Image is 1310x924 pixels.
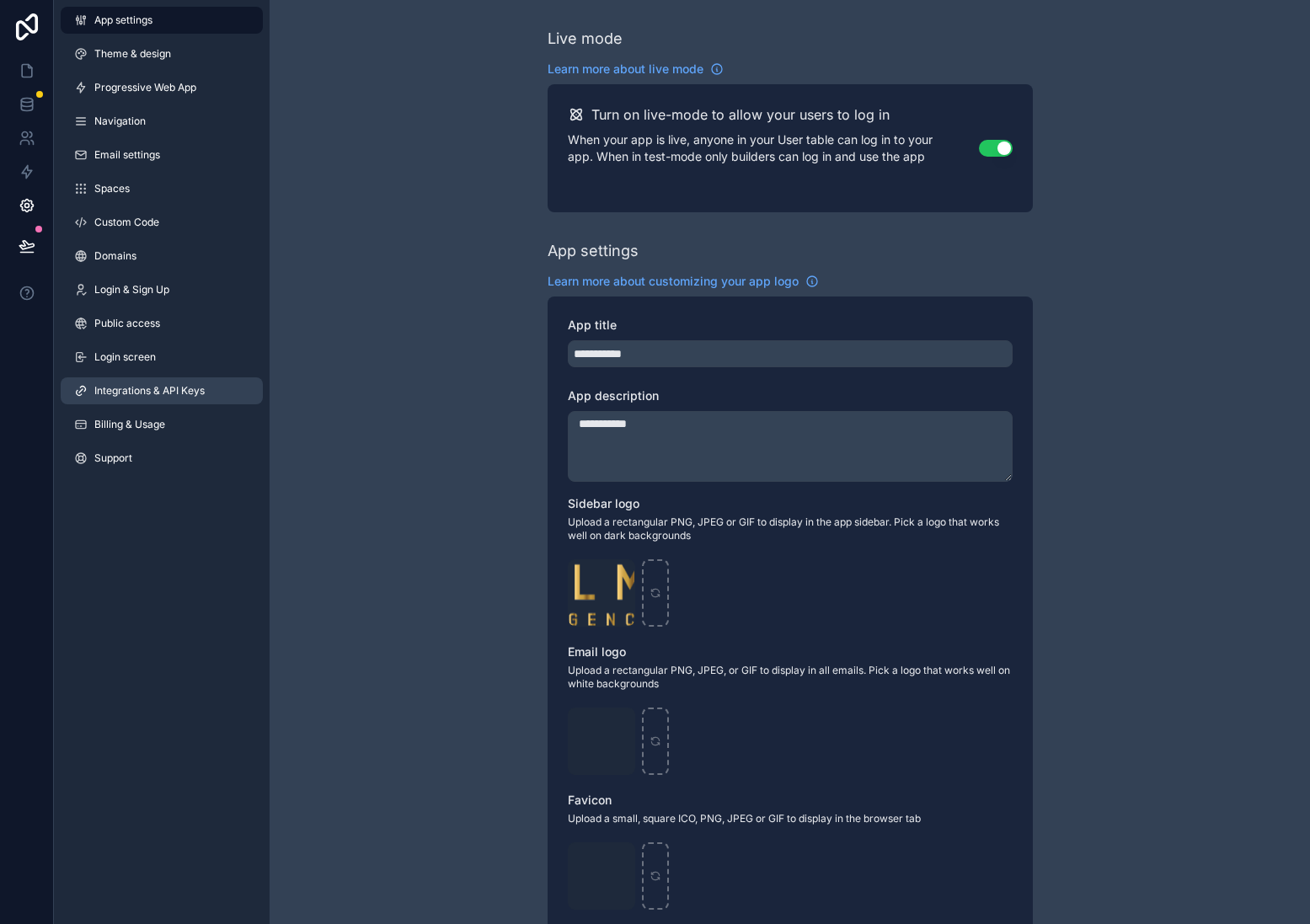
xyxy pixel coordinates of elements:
span: Navigation [94,115,146,128]
a: Public access [61,310,263,337]
span: Email logo [568,644,626,659]
span: Domains [94,249,136,263]
span: Sidebar logo [568,496,639,510]
a: Progressive Web App [61,74,263,101]
span: Billing & Usage [94,418,165,431]
span: Spaces [94,182,130,195]
a: Support [61,445,263,472]
span: Progressive Web App [94,81,196,94]
a: Email settings [61,142,263,168]
a: Theme & design [61,40,263,67]
a: Spaces [61,175,263,202]
span: Support [94,451,132,465]
div: Live mode [548,27,623,51]
a: Domains [61,243,263,270]
span: Login screen [94,350,156,364]
span: Public access [94,317,160,330]
span: Favicon [568,793,612,807]
span: Login & Sign Up [94,283,169,296]
a: App settings [61,7,263,34]
span: App title [568,318,617,332]
span: Learn more about customizing your app logo [548,273,799,290]
span: Upload a rectangular PNG, JPEG or GIF to display in the app sidebar. Pick a logo that works well ... [568,515,1013,542]
a: Learn more about live mode [548,61,724,77]
span: App description [568,388,659,403]
span: Custom Code [94,216,159,229]
a: Learn more about customizing your app logo [548,273,819,290]
a: Integrations & API Keys [61,377,263,404]
div: App settings [548,239,639,263]
span: Upload a small, square ICO, PNG, JPEG or GIF to display in the browser tab [568,812,1013,825]
a: Custom Code [61,209,263,236]
a: Navigation [61,108,263,135]
span: Integrations & API Keys [94,384,205,398]
span: Theme & design [94,47,171,61]
a: Billing & Usage [61,411,263,438]
a: Login & Sign Up [61,276,263,303]
span: Learn more about live mode [548,61,703,77]
p: When your app is live, anyone in your User table can log in to your app. When in test-mode only b... [568,131,979,165]
span: App settings [94,13,152,27]
h2: Turn on live-mode to allow your users to log in [591,104,890,125]
a: Login screen [61,344,263,371]
span: Upload a rectangular PNG, JPEG, or GIF to display in all emails. Pick a logo that works well on w... [568,664,1013,691]
span: Email settings [94,148,160,162]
